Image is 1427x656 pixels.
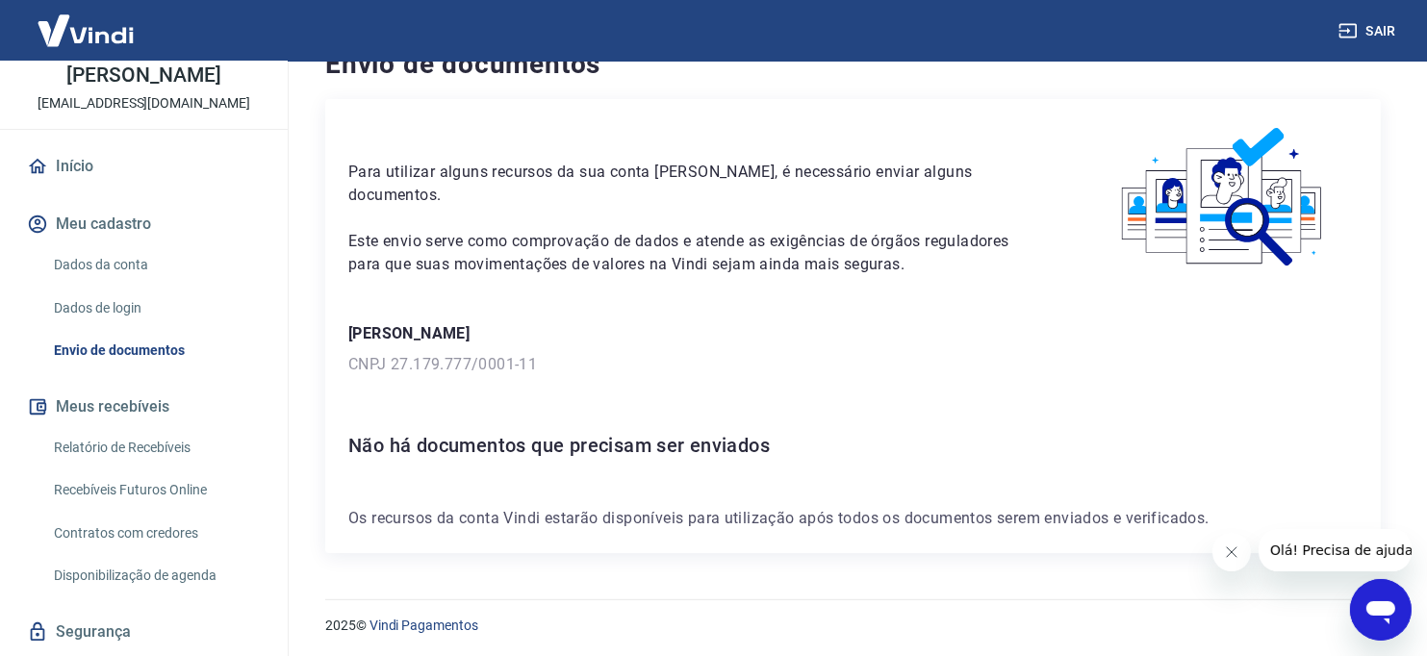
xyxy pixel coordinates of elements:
[46,289,265,328] a: Dados de login
[348,353,1358,376] p: CNPJ 27.179.777/0001-11
[46,428,265,467] a: Relatório de Recebíveis
[348,430,1358,461] h6: Não há documentos que precisam ser enviados
[46,556,265,595] a: Disponibilização de agenda
[23,386,265,428] button: Meus recebíveis
[1259,529,1412,571] iframe: Mensagem da empresa
[23,145,265,188] a: Início
[1350,579,1412,641] iframe: Botão para abrir a janela de mensagens
[369,618,478,633] a: Vindi Pagamentos
[348,507,1358,530] p: Os recursos da conta Vindi estarão disponíveis para utilização após todos os documentos serem env...
[325,616,1381,636] p: 2025 ©
[66,65,220,86] p: [PERSON_NAME]
[46,331,265,370] a: Envio de documentos
[23,611,265,653] a: Segurança
[1089,122,1358,273] img: waiting_documents.41d9841a9773e5fdf392cede4d13b617.svg
[348,161,1043,207] p: Para utilizar alguns recursos da sua conta [PERSON_NAME], é necessário enviar alguns documentos.
[348,322,1358,345] p: [PERSON_NAME]
[38,93,250,114] p: [EMAIL_ADDRESS][DOMAIN_NAME]
[12,13,162,29] span: Olá! Precisa de ajuda?
[1212,533,1251,571] iframe: Fechar mensagem
[23,1,148,60] img: Vindi
[46,470,265,510] a: Recebíveis Futuros Online
[46,245,265,285] a: Dados da conta
[325,45,1381,84] h4: Envio de documentos
[46,514,265,553] a: Contratos com credores
[23,203,265,245] button: Meu cadastro
[1335,13,1404,49] button: Sair
[348,230,1043,276] p: Este envio serve como comprovação de dados e atende as exigências de órgãos reguladores para que ...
